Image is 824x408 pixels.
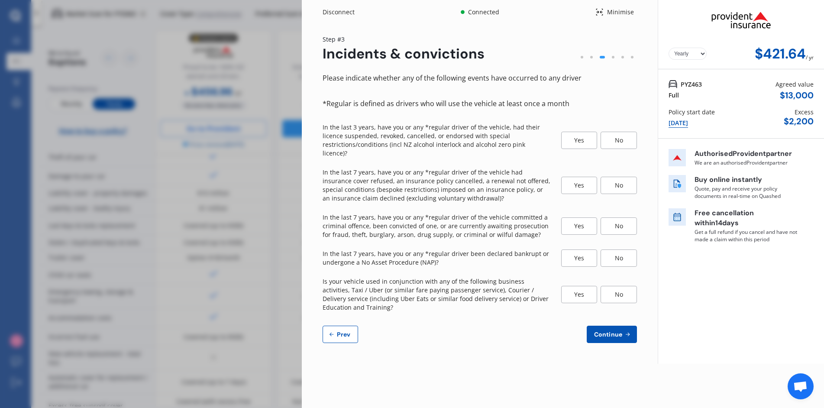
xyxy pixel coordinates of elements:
img: free cancel icon [669,208,686,226]
button: Continue [587,326,637,343]
p: In the last 7 years, have you or any *regular driver been declared bankrupt or undergone a No Ass... [323,249,551,267]
p: In the last 7 years, have you or any *regular driver of the vehicle had insurance cover refused, ... [323,168,551,203]
div: Disconnect [323,8,364,16]
div: Minimise [604,8,637,16]
p: In the last 7 years, have you or any *regular driver of the vehicle committed a criminal offence,... [323,213,551,239]
div: No [601,286,637,303]
div: No [601,249,637,267]
p: Free cancellation within 14 days [695,208,798,228]
div: Open chat [788,373,814,399]
p: Buy online instantly [695,175,798,185]
div: $421.64 [755,46,806,62]
div: Step # 3 [323,35,485,44]
div: Please indicate whether any of the following events have occurred to any driver [323,72,637,84]
img: insurer icon [669,149,686,166]
p: Quote, pay and receive your policy documents in real-time on Quashed [695,185,798,200]
div: Agreed value [776,80,814,89]
div: Full [669,91,679,100]
div: Yes [561,286,598,303]
div: [DATE] [669,118,688,128]
p: In the last 3 years, have you or any *regular driver of the vehicle, had their licence suspended,... [323,123,551,158]
div: / yr [806,46,814,62]
div: Yes [561,217,598,235]
div: No [601,217,637,235]
img: Provident.png [698,3,785,36]
div: $ 2,200 [784,117,814,126]
p: Is your vehicle used in conjunction with any of the following business activities, Taxi / Uber (o... [323,277,551,312]
p: Authorised Provident partner [695,149,798,159]
div: Yes [561,177,598,194]
div: Yes [561,132,598,149]
p: Get a full refund if you cancel and have not made a claim within this period [695,228,798,243]
div: Incidents & convictions [323,46,485,62]
div: Excess [795,107,814,117]
button: Prev [323,326,358,343]
div: *Regular is defined as drivers who will use the vehicle at least once a month [323,98,637,110]
span: Prev [335,331,352,338]
div: Yes [561,249,598,267]
span: Continue [592,331,624,338]
div: No [601,132,637,149]
div: No [601,177,637,194]
div: $ 13,000 [780,91,814,100]
p: We are an authorised Provident partner [695,159,798,166]
div: Policy start date [669,107,715,117]
div: Connected [466,8,501,16]
span: PYZ463 [681,80,702,89]
img: buy online icon [669,175,686,192]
